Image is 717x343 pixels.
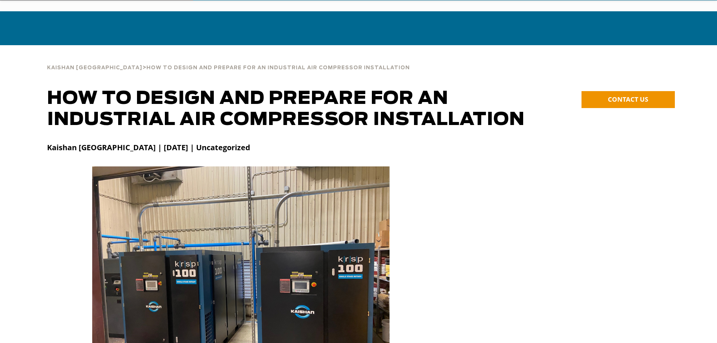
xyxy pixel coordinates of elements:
[47,88,544,130] h1: How to Design and Prepare for an Industrial Air Compressor Installation
[146,66,410,70] span: How to Design and Prepare for an Industrial Air Compressor Installation
[47,142,250,152] strong: Kaishan [GEOGRAPHIC_DATA] | [DATE] | Uncategorized
[47,66,142,70] span: Kaishan [GEOGRAPHIC_DATA]
[608,95,648,104] span: CONTACT US
[47,64,142,71] a: Kaishan [GEOGRAPHIC_DATA]
[146,64,410,71] a: How to Design and Prepare for an Industrial Air Compressor Installation
[582,91,675,108] a: CONTACT US
[47,56,410,74] div: >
